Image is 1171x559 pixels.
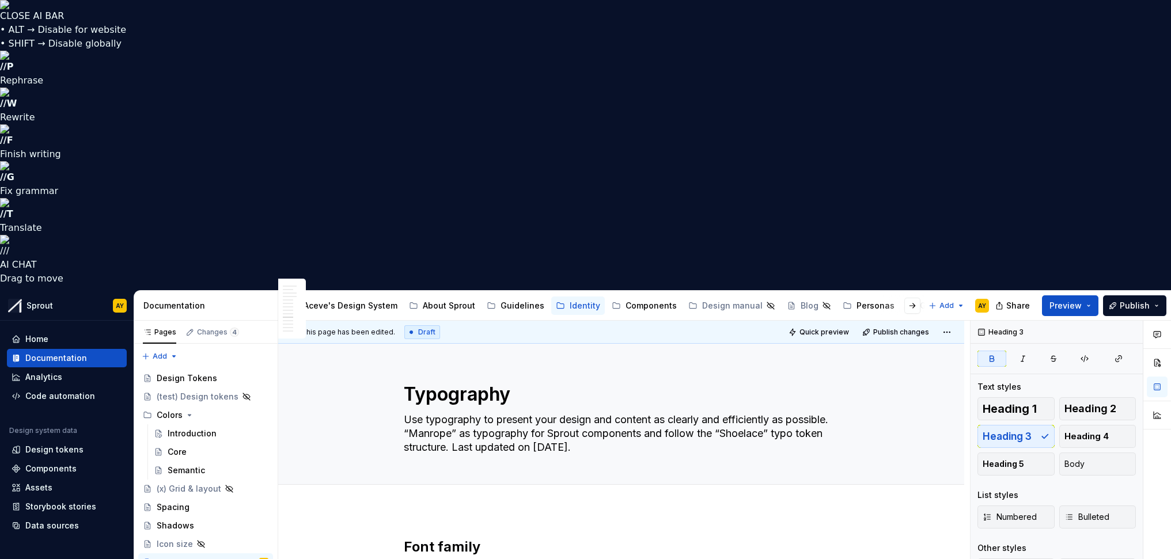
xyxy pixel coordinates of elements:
[143,300,273,311] div: Documentation
[7,387,127,405] a: Code automation
[168,428,217,439] div: Introduction
[1059,397,1136,420] button: Heading 2
[138,406,273,424] div: Colors
[157,372,217,384] div: Design Tokens
[168,446,187,458] div: Core
[8,299,22,313] img: b6c2a6ff-03c2-4811-897b-2ef07e5e0e51.png
[230,328,239,337] span: 4
[977,542,1026,554] div: Other styles
[304,300,397,311] div: Aceve's Design System
[551,296,605,315] a: Identity
[25,520,79,531] div: Data sources
[7,330,127,348] a: Home
[157,483,221,495] div: (x) Grid & layout
[1064,458,1085,470] span: Body
[7,349,127,367] a: Documentation
[977,381,1021,393] div: Text styles
[285,296,402,315] a: Aceve's Design System
[1064,431,1109,442] span: Heading 4
[157,501,190,513] div: Spacing
[684,296,780,315] a: Design manual
[138,498,273,516] a: Spacing
[418,328,435,337] span: Draft
[138,535,273,553] a: Icon size
[785,324,854,340] button: Quick preview
[501,300,544,311] div: Guidelines
[138,480,273,498] a: (x) Grid & layout
[138,516,273,535] a: Shadows
[570,300,600,311] div: Identity
[149,461,273,480] a: Semantic
[143,328,176,337] div: Pages
[285,294,923,317] div: Page tree
[423,300,475,311] div: About Sprout
[925,298,968,314] button: Add
[138,387,273,406] a: (test) Design tokens
[978,301,986,310] div: AY
[7,368,127,386] a: Analytics
[7,516,127,535] a: Data sources
[626,300,677,311] div: Components
[157,538,193,550] div: Icon size
[939,301,954,310] span: Add
[168,465,205,476] div: Semantic
[799,328,849,337] span: Quick preview
[25,463,77,474] div: Components
[7,459,127,478] a: Components
[782,296,836,315] a: Blog
[401,410,837,457] textarea: Use typography to present your design and content as clearly and efficiently as possible. “Manrop...
[116,301,124,310] div: AY
[25,444,84,455] div: Design tokens
[983,458,1024,470] span: Heading 5
[1064,511,1109,523] span: Bulleted
[149,424,273,443] a: Introduction
[702,300,763,311] div: Design manual
[983,511,1037,523] span: Numbered
[801,300,818,311] div: Blog
[1059,425,1136,448] button: Heading 4
[607,296,681,315] a: Components
[1059,505,1136,528] button: Bulleted
[482,296,549,315] a: Guidelines
[9,426,77,435] div: Design system data
[7,440,127,459] a: Design tokens
[7,497,127,516] a: Storybook stories
[26,300,53,311] div: Sprout
[1059,452,1136,476] button: Body
[838,296,899,315] a: Personas
[404,538,839,556] h2: Font family
[197,328,239,337] div: Changes
[25,482,52,493] div: Assets
[138,348,181,364] button: Add
[1006,300,1030,311] span: Share
[1120,300,1150,311] span: Publish
[301,328,395,337] span: This page has been edited.
[7,478,127,497] a: Assets
[1049,300,1082,311] span: Preview
[2,293,131,318] button: SproutAY
[157,409,183,421] div: Colors
[977,505,1055,528] button: Numbered
[977,489,1018,501] div: List styles
[859,324,934,340] button: Publish changes
[857,300,895,311] div: Personas
[25,501,96,512] div: Storybook stories
[25,390,95,402] div: Code automation
[157,520,194,531] div: Shadows
[977,452,1055,476] button: Heading 5
[401,381,837,408] textarea: Typography
[873,328,929,337] span: Publish changes
[149,443,273,461] a: Core
[25,371,62,383] div: Analytics
[990,295,1037,316] button: Share
[153,352,167,361] span: Add
[404,296,480,315] a: About Sprout
[1103,295,1166,316] button: Publish
[25,352,87,364] div: Documentation
[1042,295,1098,316] button: Preview
[25,333,48,345] div: Home
[138,369,273,387] a: Design Tokens
[977,397,1055,420] button: Heading 1
[983,403,1037,415] span: Heading 1
[1064,403,1116,415] span: Heading 2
